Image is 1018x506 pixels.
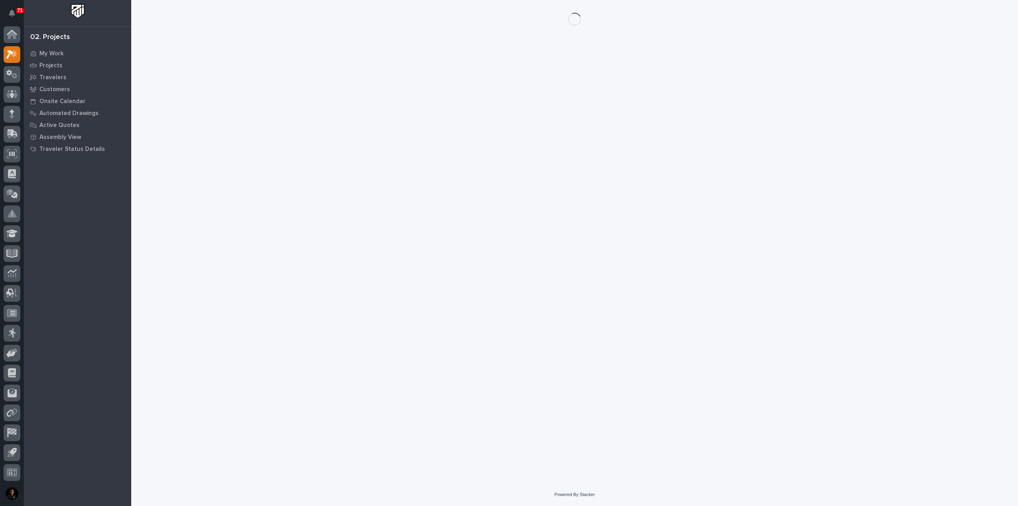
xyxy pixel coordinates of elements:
a: Travelers [24,71,131,83]
a: Traveler Status Details [24,143,131,155]
p: Travelers [39,74,66,81]
a: Powered By Stacker [554,492,594,497]
p: Customers [39,86,70,93]
button: Notifications [4,5,20,21]
p: Active Quotes [39,122,80,129]
img: Workspace Logo [70,4,85,19]
div: Notifications71 [10,10,20,22]
p: Onsite Calendar [39,98,85,105]
a: Customers [24,83,131,95]
button: users-avatar [4,485,20,502]
p: Traveler Status Details [39,146,105,153]
a: My Work [24,47,131,59]
p: 71 [17,8,23,13]
a: Projects [24,59,131,71]
a: Active Quotes [24,119,131,131]
p: My Work [39,50,64,57]
a: Automated Drawings [24,107,131,119]
a: Onsite Calendar [24,95,131,107]
p: Projects [39,62,62,69]
p: Assembly View [39,134,81,141]
a: Assembly View [24,131,131,143]
div: 02. Projects [30,33,70,42]
p: Automated Drawings [39,110,99,117]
